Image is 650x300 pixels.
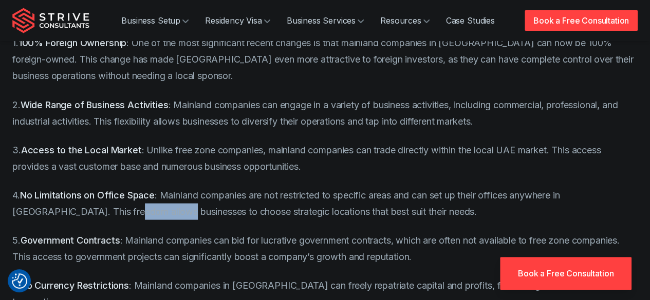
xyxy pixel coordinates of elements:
[18,37,126,48] strong: 100% Foreign Ownership
[525,10,638,31] a: Book a Free Consultation
[20,189,155,200] strong: No Limitations on Office Space
[12,187,638,219] p: 4. : Mainland companies are not restricted to specific areas and can set up their offices anywher...
[12,96,638,129] p: 2. : Mainland companies can engage in a variety of business activities, including commercial, pro...
[20,279,129,290] strong: No Currency Restrictions
[21,144,142,155] strong: Access to the Local Market
[278,10,372,31] a: Business Services
[12,273,27,289] button: Consent Preferences
[500,257,632,290] a: Book a Free Consultation
[12,8,89,33] img: Strive Consultants
[21,234,120,245] strong: Government Contracts
[12,142,638,174] p: 3. : Unlike free zone companies, mainland companies can trade directly within the local UAE marke...
[12,35,638,84] p: 1. : One of the most significant recent changes is that mainland companies in [GEOGRAPHIC_DATA] c...
[21,99,169,110] strong: Wide Range of Business Activities
[12,232,638,265] p: 5. : Mainland companies can bid for lucrative government contracts, which are often not available...
[438,10,503,31] a: Case Studies
[12,273,27,289] img: Revisit consent button
[197,10,278,31] a: Residency Visa
[113,10,197,31] a: Business Setup
[372,10,438,31] a: Resources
